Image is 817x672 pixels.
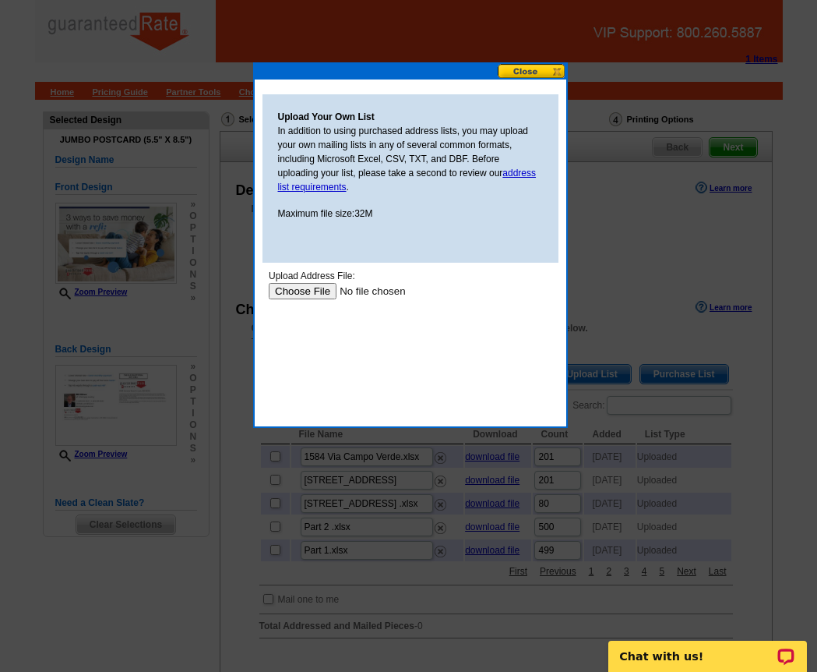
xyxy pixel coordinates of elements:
span: 32M [354,208,372,219]
p: Maximum file size: [278,207,543,221]
iframe: LiveChat chat widget [598,623,817,672]
div: Upload Address File: [6,6,290,20]
strong: Upload Your Own List [278,111,375,122]
p: In addition to using purchased address lists, you may upload your own mailing lists in any of sev... [278,124,543,194]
